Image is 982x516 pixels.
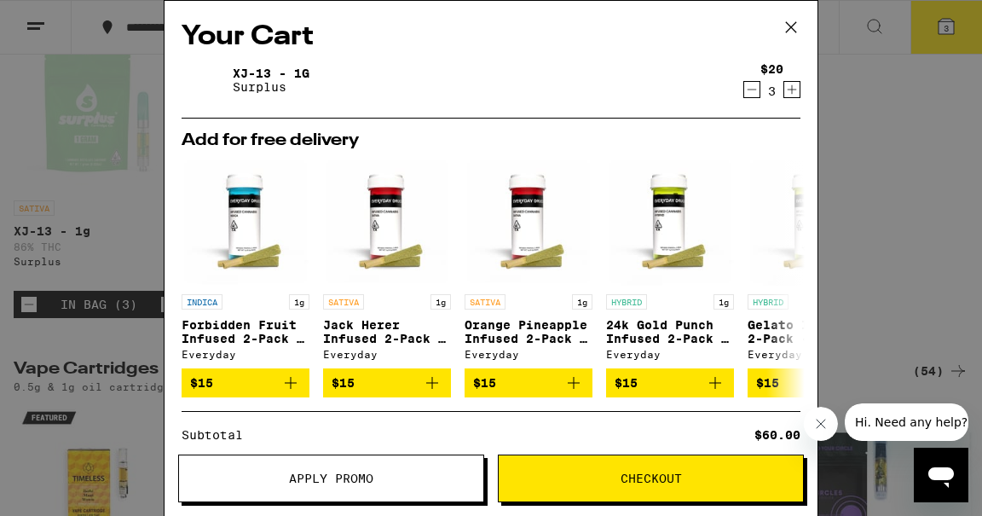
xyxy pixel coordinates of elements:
[182,368,309,397] button: Add to bag
[748,349,875,360] div: Everyday
[783,81,800,98] button: Increment
[323,294,364,310] p: SATIVA
[845,403,968,441] iframe: Message from company
[572,294,592,310] p: 1g
[233,67,309,80] a: XJ-13 - 1g
[182,318,309,345] p: Forbidden Fruit Infused 2-Pack - 1g
[182,158,309,368] a: Open page for Forbidden Fruit Infused 2-Pack - 1g from Everyday
[178,455,484,502] button: Apply Promo
[289,294,309,310] p: 1g
[914,448,968,502] iframe: Button to launch messaging window
[748,158,875,286] img: Everyday - Gelato Infused 2-Pack - 1g
[606,158,734,286] img: Everyday - 24k Gold Punch Infused 2-Pack - 1g
[465,158,592,286] img: Everyday - Orange Pineapple Infused 2-Pack - 1g
[760,62,783,76] div: $20
[190,376,213,390] span: $15
[473,376,496,390] span: $15
[754,429,800,441] div: $60.00
[713,294,734,310] p: 1g
[606,318,734,345] p: 24k Gold Punch Infused 2-Pack - 1g
[182,18,800,56] h2: Your Cart
[465,158,592,368] a: Open page for Orange Pineapple Infused 2-Pack - 1g from Everyday
[289,473,373,484] span: Apply Promo
[465,318,592,345] p: Orange Pineapple Infused 2-Pack - 1g
[748,368,875,397] button: Add to bag
[182,56,229,104] img: XJ-13 - 1g
[323,158,451,368] a: Open page for Jack Herer Infused 2-Pack - 1g from Everyday
[182,349,309,360] div: Everyday
[804,407,838,441] iframe: Close message
[615,376,638,390] span: $15
[760,84,783,98] div: 3
[182,294,222,310] p: INDICA
[606,368,734,397] button: Add to bag
[756,376,779,390] span: $15
[748,158,875,368] a: Open page for Gelato Infused 2-Pack - 1g from Everyday
[323,349,451,360] div: Everyday
[323,368,451,397] button: Add to bag
[748,318,875,345] p: Gelato Infused 2-Pack - 1g
[606,158,734,368] a: Open page for 24k Gold Punch Infused 2-Pack - 1g from Everyday
[332,376,355,390] span: $15
[606,349,734,360] div: Everyday
[430,294,451,310] p: 1g
[621,473,682,484] span: Checkout
[465,368,592,397] button: Add to bag
[743,81,760,98] button: Decrement
[323,318,451,345] p: Jack Herer Infused 2-Pack - 1g
[323,158,451,286] img: Everyday - Jack Herer Infused 2-Pack - 1g
[606,294,647,310] p: HYBRID
[233,80,309,94] p: Surplus
[182,158,309,286] img: Everyday - Forbidden Fruit Infused 2-Pack - 1g
[498,455,804,502] button: Checkout
[182,429,255,441] div: Subtotal
[465,349,592,360] div: Everyday
[748,294,788,310] p: HYBRID
[182,132,800,149] h2: Add for free delivery
[465,294,505,310] p: SATIVA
